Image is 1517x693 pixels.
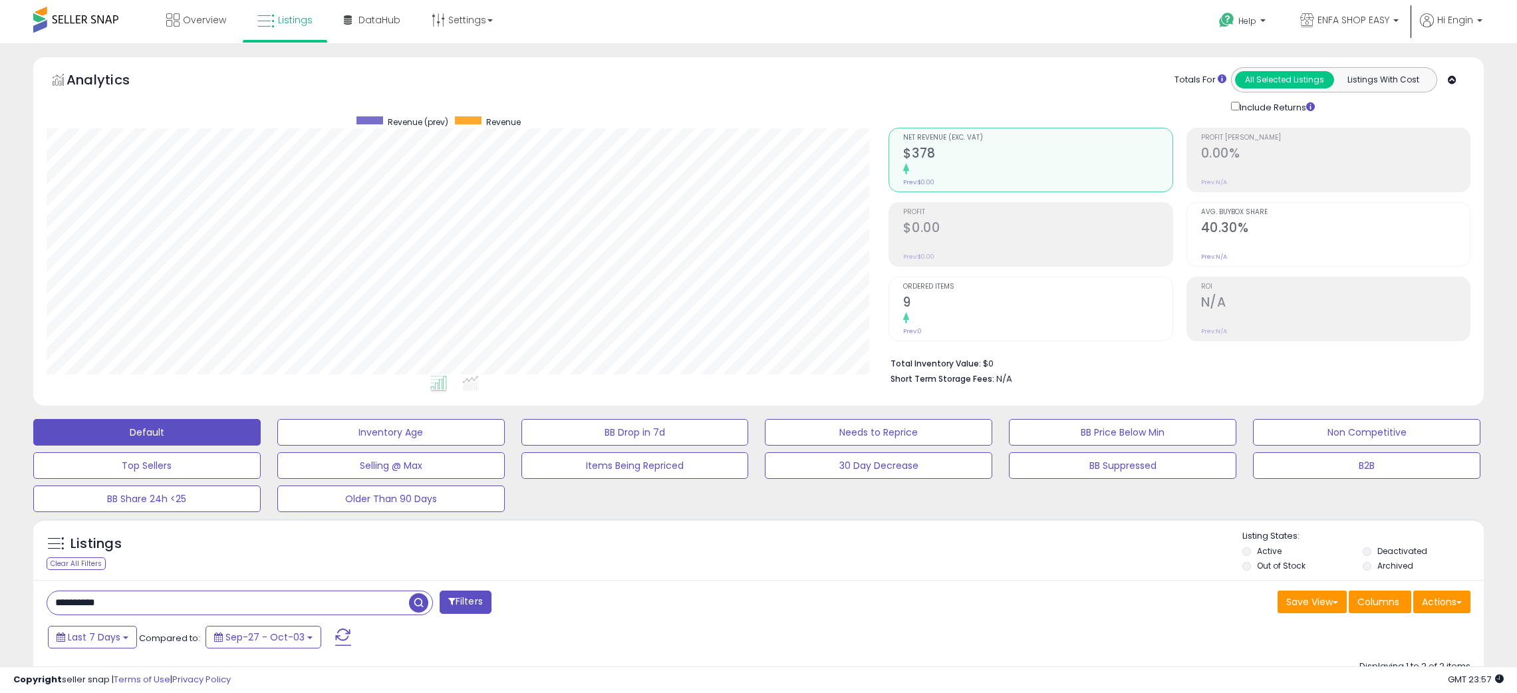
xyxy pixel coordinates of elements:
small: Prev: $0.00 [903,253,934,261]
small: Prev: $0.00 [903,178,934,186]
b: Total Inventory Value: [891,358,981,369]
button: Save View [1278,591,1347,613]
h2: $0.00 [903,220,1172,238]
label: Active [1257,545,1282,557]
button: Sep-27 - Oct-03 [206,626,321,648]
a: Privacy Policy [172,673,231,686]
small: Prev: 0 [903,327,922,335]
button: Needs to Reprice [765,419,992,446]
span: Compared to: [139,632,200,644]
span: ENFA SHOP EASY [1317,13,1389,27]
li: $0 [891,354,1460,370]
span: Revenue (prev) [388,116,448,128]
span: Profit [903,209,1172,216]
h2: N/A [1201,295,1470,313]
button: Non Competitive [1253,419,1480,446]
span: Ordered Items [903,283,1172,291]
button: Top Sellers [33,452,261,479]
span: Net Revenue (Exc. VAT) [903,134,1172,142]
span: Hi Engin [1437,13,1473,27]
button: All Selected Listings [1235,71,1334,88]
div: Displaying 1 to 2 of 2 items [1359,660,1470,673]
span: Avg. Buybox Share [1201,209,1470,216]
label: Deactivated [1377,545,1427,557]
span: Columns [1357,595,1399,609]
button: Selling @ Max [277,452,505,479]
div: Include Returns [1221,99,1331,114]
button: Listings With Cost [1333,71,1433,88]
span: Revenue [486,116,521,128]
button: BB Drop in 7d [521,419,749,446]
button: Filters [440,591,491,614]
span: Profit [PERSON_NAME] [1201,134,1470,142]
button: Inventory Age [277,419,505,446]
h2: 0.00% [1201,146,1470,164]
span: Sep-27 - Oct-03 [225,630,305,644]
button: Columns [1349,591,1411,613]
button: BB Suppressed [1009,452,1236,479]
small: Prev: N/A [1201,253,1227,261]
button: Default [33,419,261,446]
button: Older Than 90 Days [277,485,505,512]
i: Get Help [1218,12,1235,29]
small: Prev: N/A [1201,178,1227,186]
label: Archived [1377,560,1413,571]
span: N/A [996,372,1012,385]
span: Listings [278,13,313,27]
button: BB Price Below Min [1009,419,1236,446]
span: Last 7 Days [68,630,120,644]
a: Help [1208,2,1279,43]
strong: Copyright [13,673,62,686]
span: DataHub [358,13,400,27]
button: Items Being Repriced [521,452,749,479]
a: Terms of Use [114,673,170,686]
h2: $378 [903,146,1172,164]
div: Totals For [1174,74,1226,86]
button: BB Share 24h <25 [33,485,261,512]
span: Overview [183,13,226,27]
div: seller snap | | [13,674,231,686]
small: Prev: N/A [1201,327,1227,335]
span: ROI [1201,283,1470,291]
button: Last 7 Days [48,626,137,648]
span: Help [1238,15,1256,27]
button: B2B [1253,452,1480,479]
h2: 40.30% [1201,220,1470,238]
b: Short Term Storage Fees: [891,373,994,384]
h5: Analytics [67,70,156,92]
h2: 9 [903,295,1172,313]
button: 30 Day Decrease [765,452,992,479]
span: 2025-10-11 23:57 GMT [1448,673,1504,686]
p: Listing States: [1242,530,1484,543]
button: Actions [1413,591,1470,613]
a: Hi Engin [1420,13,1482,43]
label: Out of Stock [1257,560,1306,571]
h5: Listings [70,535,122,553]
div: Clear All Filters [47,557,106,570]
